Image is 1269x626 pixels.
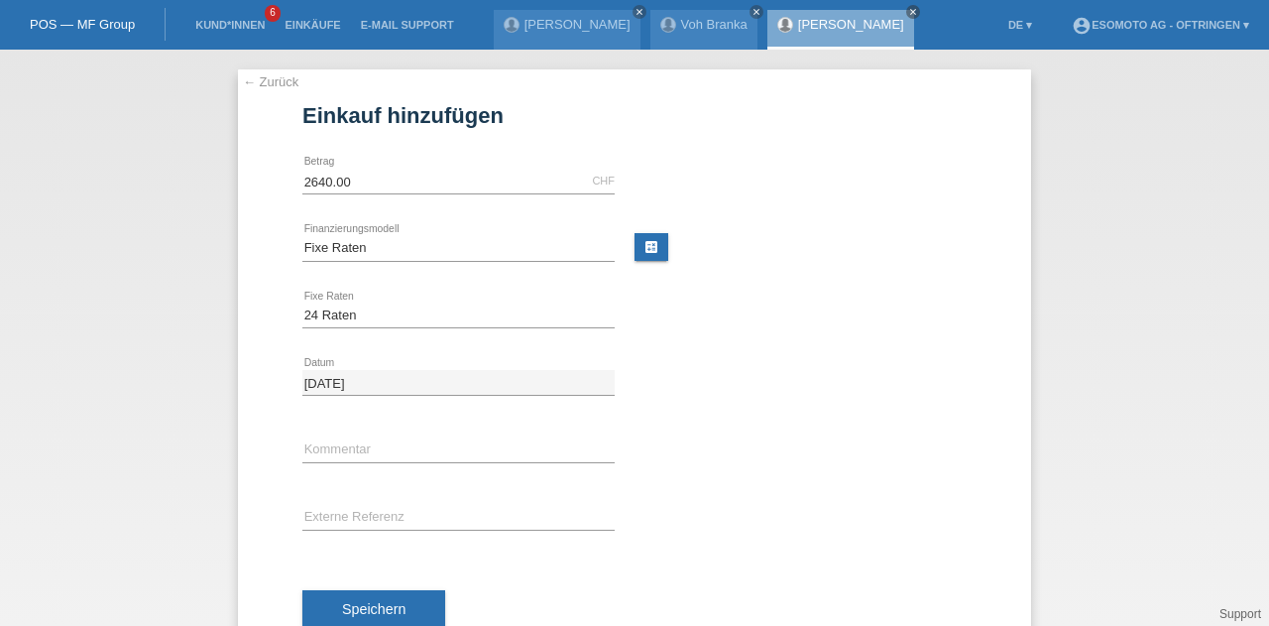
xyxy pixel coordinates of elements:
[1219,607,1261,621] a: Support
[906,5,920,19] a: close
[643,239,659,255] i: calculate
[342,601,405,617] span: Speichern
[592,175,615,187] div: CHF
[634,7,644,17] i: close
[1062,19,1259,31] a: account_circleEsomoto AG - Oftringen ▾
[302,103,967,128] h1: Einkauf hinzufügen
[634,233,668,261] a: calculate
[524,17,631,32] a: [PERSON_NAME]
[1072,16,1092,36] i: account_circle
[30,17,135,32] a: POS — MF Group
[750,5,763,19] a: close
[798,17,904,32] a: [PERSON_NAME]
[908,7,918,17] i: close
[243,74,298,89] a: ← Zurück
[998,19,1042,31] a: DE ▾
[751,7,761,17] i: close
[275,19,350,31] a: Einkäufe
[351,19,464,31] a: E-Mail Support
[633,5,646,19] a: close
[185,19,275,31] a: Kund*innen
[265,5,281,22] span: 6
[681,17,748,32] a: Voh Branka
